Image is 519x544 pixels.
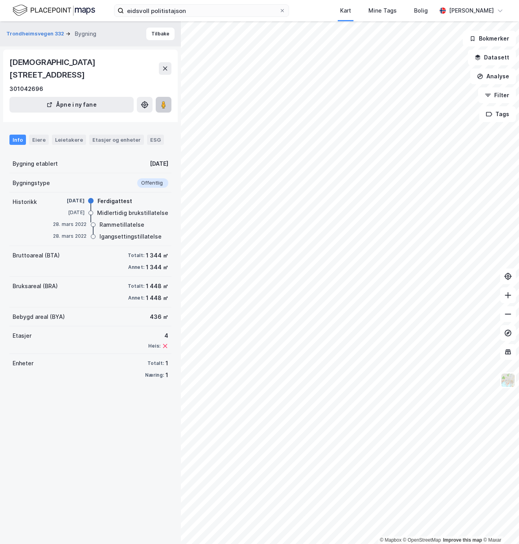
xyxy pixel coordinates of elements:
div: 301042696 [9,84,43,94]
div: Totalt: [128,252,144,259]
div: Midlertidig brukstillatelse [97,208,168,218]
div: [PERSON_NAME] [449,6,494,15]
div: [DATE] [150,159,168,168]
div: Heis: [148,343,160,349]
div: 28. mars 2022 [53,233,87,240]
div: 4 [148,331,168,340]
div: Næring: [145,372,164,378]
img: logo.f888ab2527a4732fd821a326f86c7f29.svg [13,4,95,17]
div: Etasjer og enheter [92,136,141,143]
div: Igangsettingstillatelse [99,232,162,241]
div: 1 448 ㎡ [146,293,168,303]
div: Mine Tags [368,6,397,15]
div: Totalt: [128,283,144,289]
div: 1 [166,370,168,380]
div: Ferdigattest [98,196,132,206]
a: OpenStreetMap [403,537,441,543]
div: 1 448 ㎡ [146,281,168,291]
div: Annet: [128,264,144,270]
div: Bebygd areal (BYA) [13,312,65,322]
div: 28. mars 2022 [53,221,87,228]
div: 436 ㎡ [150,312,168,322]
div: Kart [340,6,351,15]
div: Leietakere [52,135,86,145]
div: 1 [166,359,168,368]
div: [DATE] [53,209,85,216]
div: ESG [147,135,164,145]
button: Tilbake [146,28,175,40]
div: Bygning [75,29,96,39]
div: Eiere [29,135,49,145]
div: Bygningstype [13,178,50,188]
div: Kontrollprogram for chat [480,506,519,544]
div: Enheter [13,359,33,368]
a: Mapbox [380,537,401,543]
button: Filter [478,87,516,103]
button: Bokmerker [463,31,516,46]
div: Bolig [414,6,428,15]
img: Z [501,373,515,388]
button: Åpne i ny fane [9,97,134,113]
div: Etasjer [13,331,31,340]
div: [DEMOGRAPHIC_DATA][STREET_ADDRESS] [9,56,159,81]
div: [DATE] [53,197,85,204]
div: Bruttoareal (BTA) [13,251,60,260]
button: Trondheimsvegen 332 [6,30,66,38]
a: Improve this map [443,537,482,543]
div: 1 344 ㎡ [146,263,168,272]
button: Analyse [470,68,516,84]
button: Datasett [468,50,516,65]
button: Tags [479,106,516,122]
iframe: Chat Widget [480,506,519,544]
div: Bygning etablert [13,159,58,168]
div: Rammetillatelse [99,220,144,229]
div: Bruksareal (BRA) [13,281,58,291]
div: Historikk [13,197,37,207]
div: 1 344 ㎡ [146,251,168,260]
div: Info [9,135,26,145]
div: Annet: [128,295,144,301]
div: Totalt: [147,360,164,366]
input: Søk på adresse, matrikkel, gårdeiere, leietakere eller personer [124,5,279,17]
